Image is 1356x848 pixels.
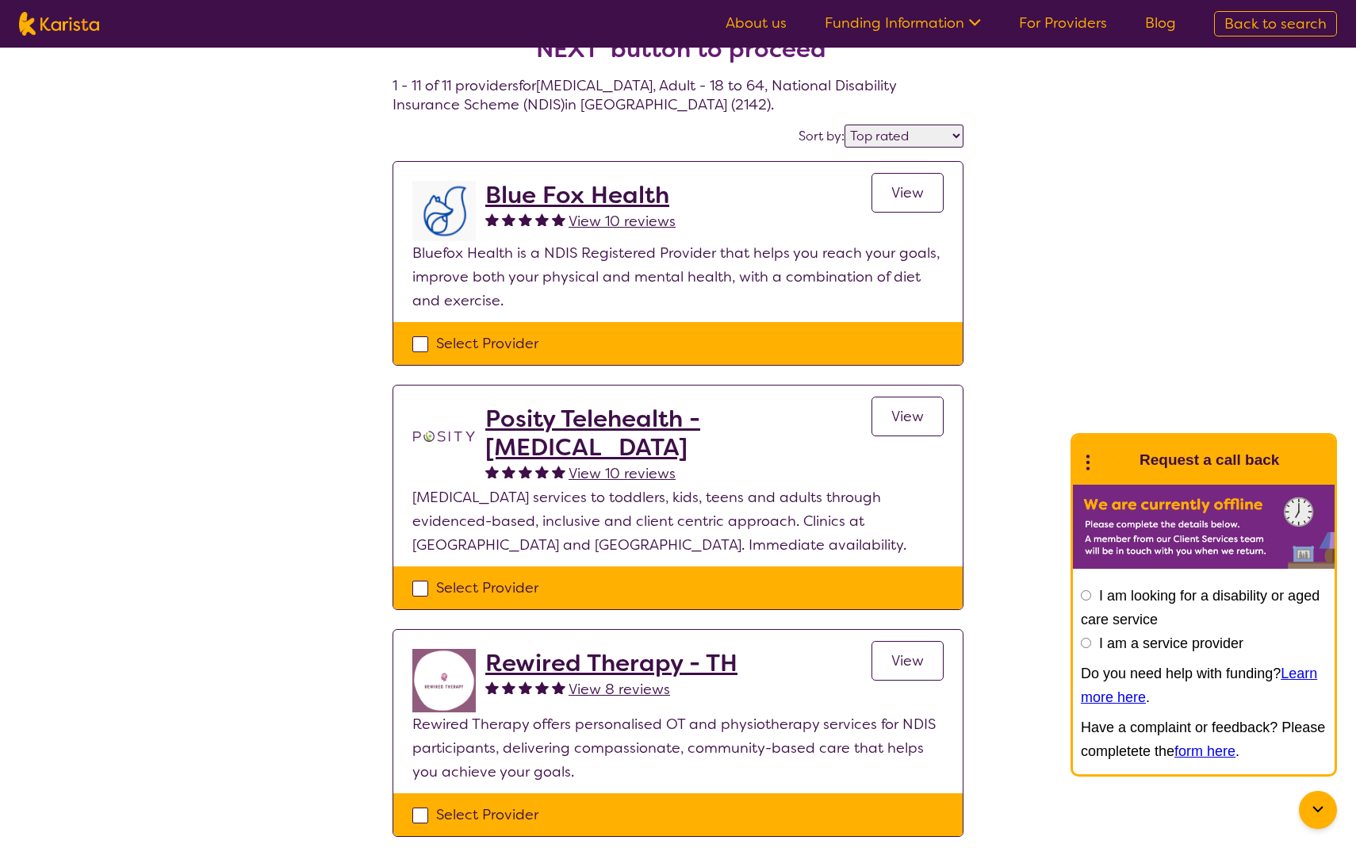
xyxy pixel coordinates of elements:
a: View [871,397,944,436]
a: For Providers [1019,13,1107,33]
img: fullstar [552,213,565,226]
img: fullstar [485,465,499,478]
p: [MEDICAL_DATA] services to toddlers, kids, teens and adults through evidenced-based, inclusive an... [412,485,944,557]
a: Posity Telehealth - [MEDICAL_DATA] [485,405,871,462]
img: Karista logo [19,12,99,36]
img: fullstar [535,465,549,478]
a: Blue Fox Health [485,181,676,209]
a: View [871,173,944,213]
img: fullstar [519,681,532,694]
p: Rewired Therapy offers personalised OT and physiotherapy services for NDIS participants, deliveri... [412,712,944,784]
img: fullstar [519,213,532,226]
label: I am looking for a disability or aged care service [1081,588,1320,627]
img: fullstar [485,681,499,694]
span: View [891,651,924,670]
a: View [871,641,944,681]
a: Blog [1145,13,1176,33]
img: fullstar [502,465,515,478]
a: Rewired Therapy - TH [485,649,737,677]
h1: Request a call back [1140,448,1279,472]
a: form here [1174,743,1235,759]
p: Do you need help with funding? . [1081,662,1327,709]
img: t1bslo80pcylnzwjhndq.png [412,405,476,468]
img: fullstar [535,681,549,694]
a: About us [726,13,787,33]
a: Back to search [1214,11,1337,36]
h2: Select one or more providers and click the 'NEXT' button to proceed [412,6,944,63]
span: View 8 reviews [569,680,670,699]
img: fullstar [502,681,515,694]
img: Karista offline chat form to request call back [1073,485,1335,569]
span: View 10 reviews [569,212,676,231]
img: fullstar [535,213,549,226]
img: fullstar [485,213,499,226]
img: Karista [1098,444,1130,476]
img: lyehhyr6avbivpacwqcf.png [412,181,476,241]
img: fullstar [519,465,532,478]
img: jovdti8ilrgkpezhq0s9.png [412,649,476,712]
label: I am a service provider [1099,635,1243,651]
span: View 10 reviews [569,464,676,483]
p: Have a complaint or feedback? Please completete the . [1081,716,1327,763]
a: View 10 reviews [569,462,676,485]
p: Bluefox Health is a NDIS Registered Provider that helps you reach your goals, improve both your p... [412,241,944,313]
a: Funding Information [825,13,981,33]
span: Back to search [1224,14,1327,33]
a: View 10 reviews [569,209,676,233]
a: View 8 reviews [569,677,670,701]
img: fullstar [552,465,565,478]
label: Sort by: [799,128,845,144]
img: fullstar [502,213,515,226]
span: View [891,183,924,202]
img: fullstar [552,681,565,694]
span: View [891,407,924,426]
